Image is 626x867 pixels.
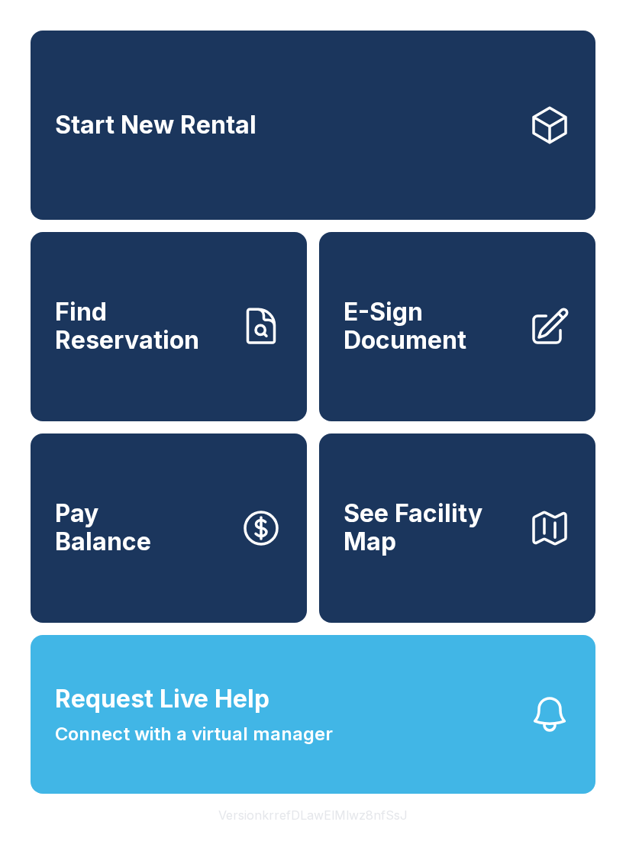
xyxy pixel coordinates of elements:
span: E-Sign Document [344,298,516,354]
span: Find Reservation [55,298,227,354]
a: Start New Rental [31,31,595,220]
span: Start New Rental [55,111,257,140]
a: Find Reservation [31,232,307,421]
button: VersionkrrefDLawElMlwz8nfSsJ [206,794,420,836]
span: Connect with a virtual manager [55,720,333,748]
span: Request Live Help [55,681,269,717]
button: See Facility Map [319,433,595,623]
button: PayBalance [31,433,307,623]
button: Request Live HelpConnect with a virtual manager [31,635,595,794]
span: Pay Balance [55,500,151,556]
span: See Facility Map [344,500,516,556]
a: E-Sign Document [319,232,595,421]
